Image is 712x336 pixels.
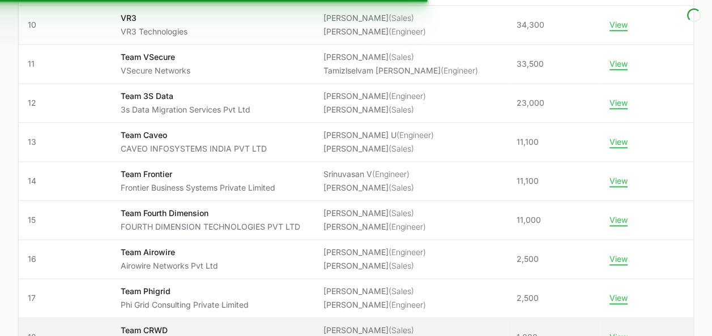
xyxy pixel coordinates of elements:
[121,26,187,37] p: VR3 Technologies
[323,169,414,180] li: Srinuvasan V
[517,58,544,70] span: 33,500
[28,19,103,31] span: 10
[389,183,414,192] span: (Sales)
[28,253,103,265] span: 16
[28,136,103,148] span: 13
[28,58,103,70] span: 11
[609,20,628,30] button: View
[323,104,426,115] li: [PERSON_NAME]
[121,169,275,180] p: Team Frontier
[389,208,414,218] span: (Sales)
[389,222,426,231] span: (Engineer)
[609,176,628,186] button: View
[389,105,414,114] span: (Sales)
[609,137,628,147] button: View
[323,12,426,24] li: [PERSON_NAME]
[121,260,218,272] p: Airowire Networks Pvt Ltd
[121,247,218,258] p: Team Airowire
[323,143,434,154] li: [PERSON_NAME]
[121,286,249,297] p: Team Phigrid
[121,91,250,102] p: Team 3S Data
[517,253,539,265] span: 2,500
[323,91,426,102] li: [PERSON_NAME]
[517,19,544,31] span: 34,300
[121,12,187,24] p: VR3
[389,325,414,335] span: (Sales)
[609,59,628,69] button: View
[121,182,275,193] p: Frontier Business Systems Private Limited
[323,182,414,193] li: [PERSON_NAME]
[323,299,426,311] li: [PERSON_NAME]
[517,214,541,226] span: 11,000
[323,208,426,219] li: [PERSON_NAME]
[609,215,628,225] button: View
[121,130,267,141] p: Team Caveo
[121,51,190,63] p: Team VSecure
[323,26,426,37] li: [PERSON_NAME]
[609,98,628,108] button: View
[28,175,103,187] span: 14
[121,104,250,115] p: 3s Data Migration Services Pvt Ltd
[323,260,426,272] li: [PERSON_NAME]
[121,299,249,311] p: Phi Grid Consulting Private Limited
[517,292,539,304] span: 2,500
[389,52,414,62] span: (Sales)
[389,91,426,101] span: (Engineer)
[609,254,628,264] button: View
[389,27,426,36] span: (Engineer)
[389,286,414,296] span: (Sales)
[517,97,544,109] span: 23,000
[396,130,434,140] span: (Engineer)
[609,293,628,303] button: View
[323,221,426,232] li: [PERSON_NAME]
[389,247,426,257] span: (Engineer)
[323,286,426,297] li: [PERSON_NAME]
[517,175,539,187] span: 11,100
[121,208,300,219] p: Team Fourth Dimension
[389,300,426,309] span: (Engineer)
[441,66,478,75] span: (Engineer)
[323,51,478,63] li: [PERSON_NAME]
[389,261,414,270] span: (Sales)
[121,221,300,232] p: FOURTH DIMENSION TECHNOLOGIES PVT LTD
[121,325,168,336] p: Team CRWD
[389,144,414,153] span: (Sales)
[323,130,434,141] li: [PERSON_NAME] U
[28,292,103,304] span: 17
[323,247,426,258] li: [PERSON_NAME]
[28,97,103,109] span: 12
[389,13,414,23] span: (Sales)
[372,169,410,179] span: (Engineer)
[323,325,426,336] li: [PERSON_NAME]
[517,136,539,148] span: 11,100
[323,65,478,76] li: Tamizlselvam [PERSON_NAME]
[121,65,190,76] p: VSecure Networks
[121,143,267,154] p: CAVEO INFOSYSTEMS INDIA PVT LTD
[28,214,103,226] span: 15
